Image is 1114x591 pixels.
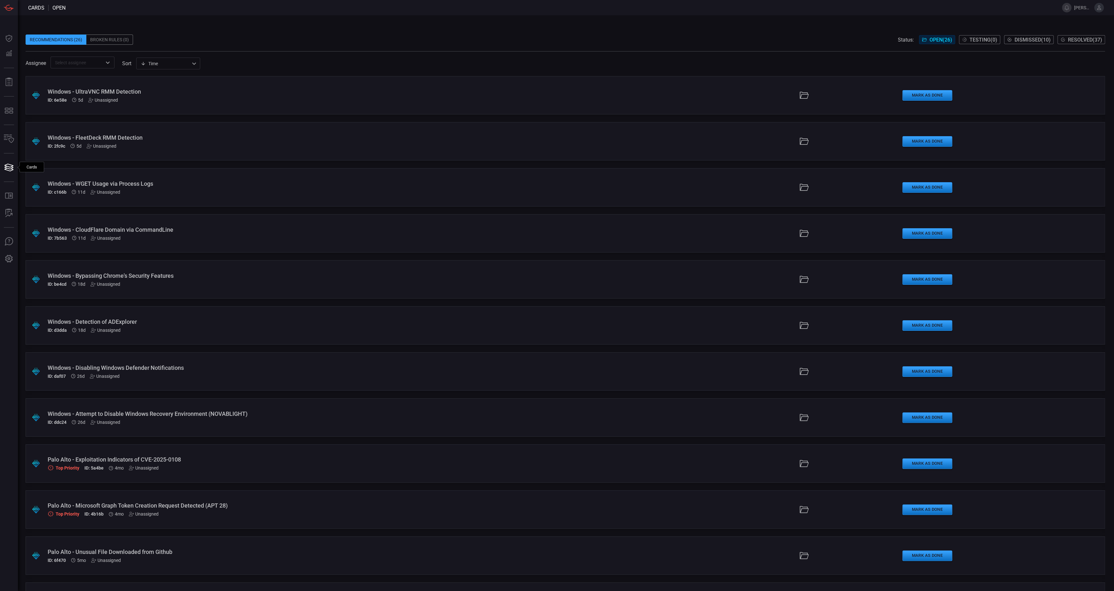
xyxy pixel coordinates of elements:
div: Windows - UltraVNC RMM Detection [48,88,501,95]
button: Mark as Done [902,228,952,239]
span: Aug 18, 2025 9:27 AM [78,190,85,195]
button: Mark as Done [902,320,952,331]
div: Unassigned [90,374,120,379]
div: Broken Rules (0) [86,35,133,45]
h5: ID: c166b [48,190,67,195]
div: Windows - Attempt to Disable Windows Recovery Environment (NOVABLIGHT) [48,410,501,417]
div: Unassigned [129,465,159,470]
button: Inventory [1,131,17,147]
span: Aug 11, 2025 4:43 AM [78,282,85,287]
span: Aug 04, 2025 3:17 AM [77,374,85,379]
button: Mark as Done [902,90,952,101]
h5: ID: 4b16b [84,511,104,517]
div: Unassigned [91,558,121,563]
h5: ID: 6f470 [48,558,66,563]
div: Palo Alto - Exploitation Indicators of CVE-2025-0108 [48,456,501,463]
div: Unassigned [90,420,120,425]
button: Reports [1,74,17,90]
button: Rule Catalog [1,188,17,204]
div: Windows - Disabling Windows Defender Notifications [48,364,501,371]
button: Open(26) [919,35,955,44]
button: Ask Us A Question [1,234,17,249]
h5: ID: ddc24 [48,420,67,425]
span: Aug 24, 2025 4:16 AM [78,97,83,103]
div: Unassigned [129,511,159,517]
label: sort [122,60,131,66]
button: Open [103,58,112,67]
span: Assignee [26,60,46,66]
div: Windows - WGET Usage via Process Logs [48,180,501,187]
span: Status: [898,37,914,43]
span: Aug 11, 2025 4:43 AM [78,328,86,333]
div: Top Priority [48,465,79,471]
div: Recommendations (26) [26,35,86,45]
button: Dashboard [1,31,17,46]
button: Mark as Done [902,458,952,469]
div: Palo Alto - Unusual File Downloaded from Github [48,548,501,555]
span: [PERSON_NAME][EMAIL_ADDRESS][PERSON_NAME][DOMAIN_NAME] [1074,5,1092,10]
div: Palo Alto - Microsoft Graph Token Creation Request Detected (APT 28) [48,502,501,509]
span: Open ( 26 ) [930,37,952,43]
span: Dismissed ( 10 ) [1015,37,1051,43]
div: Windows - Detection of ADExplorer [48,318,501,325]
button: Mark as Done [902,550,952,561]
div: Unassigned [90,190,120,195]
button: Detections [1,46,17,61]
div: Unassigned [90,282,120,287]
h5: ID: d3dda [48,328,67,333]
span: Apr 15, 2025 7:03 AM [115,511,124,517]
button: Resolved(37) [1057,35,1105,44]
span: Aug 24, 2025 4:16 AM [76,144,82,149]
div: Windows - CloudFlare Domain via CommandLine [48,226,501,233]
span: Aug 04, 2025 3:17 AM [78,420,85,425]
span: Apr 15, 2025 7:04 AM [115,465,124,470]
div: Windows - FleetDeck RMM Detection [48,134,501,141]
h5: ID: daf07 [48,374,66,379]
h5: ID: be4cd [48,282,67,287]
button: Mark as Done [902,366,952,377]
button: Mark as Done [902,274,952,285]
button: ALERT ANALYSIS [1,206,17,221]
button: Testing(0) [959,35,1000,44]
div: Time [141,60,190,67]
button: MITRE - Detection Posture [1,103,17,118]
button: Mark as Done [902,136,952,147]
span: Apr 08, 2025 2:15 AM [77,558,86,563]
div: Unassigned [91,328,121,333]
button: Mark as Done [902,182,952,193]
div: Unassigned [88,97,118,103]
h5: ID: 2fc9c [48,144,65,149]
div: Unassigned [87,144,116,149]
button: Mark as Done [902,412,952,423]
h5: ID: 6e58e [48,97,67,103]
input: Select assignee [52,58,102,66]
span: Cards [28,5,44,11]
button: Dismissed(10) [1004,35,1054,44]
button: Preferences [1,251,17,267]
div: Unassigned [91,236,121,241]
div: Windows - Bypassing Chrome's Security Features [48,272,501,279]
div: Top Priority [48,511,79,517]
h5: ID: 7b563 [48,236,67,241]
span: Testing ( 0 ) [969,37,997,43]
button: Mark as Done [902,504,952,515]
h5: ID: 5a4be [84,465,104,471]
button: Cards [1,160,17,175]
span: Resolved ( 37 ) [1068,37,1102,43]
span: Aug 18, 2025 9:27 AM [78,236,86,241]
span: open [52,5,66,11]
